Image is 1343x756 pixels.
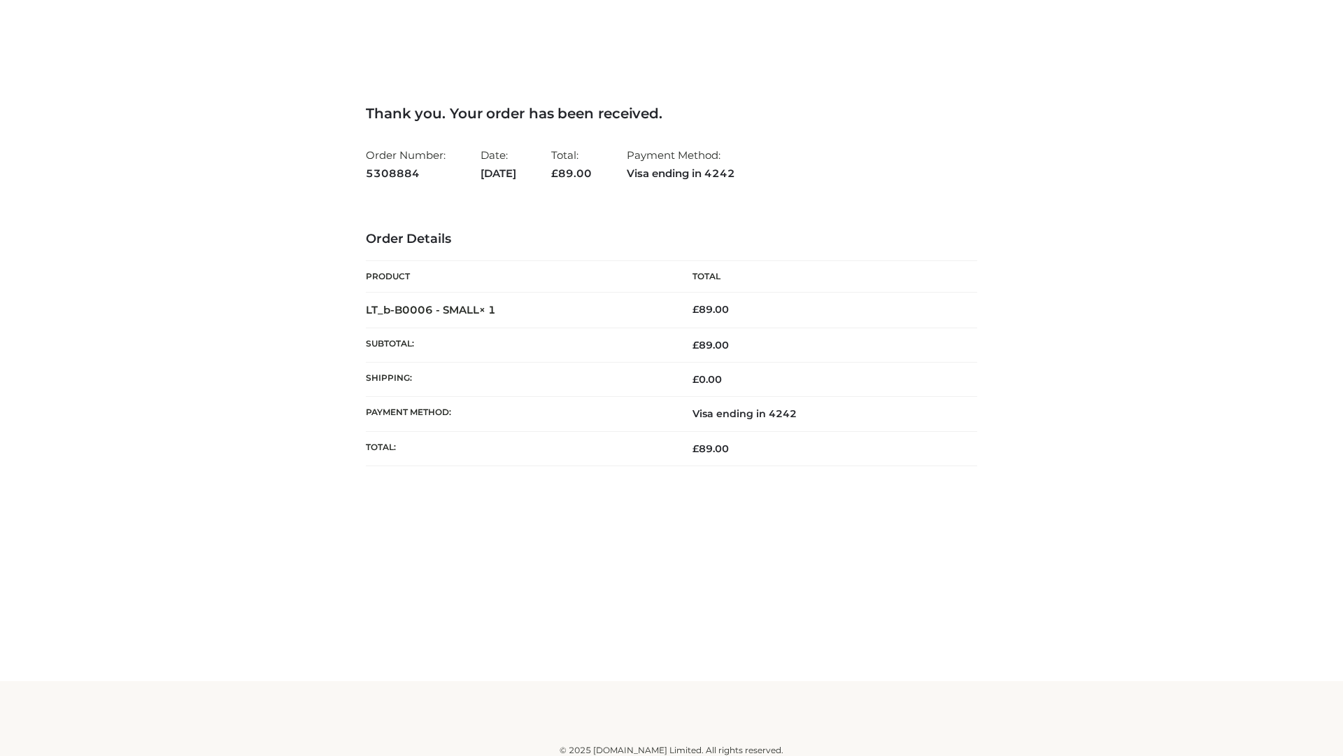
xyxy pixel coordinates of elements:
bdi: 0.00 [692,373,722,386]
li: Total: [551,143,592,185]
span: £ [692,373,699,386]
li: Date: [481,143,516,185]
h3: Thank you. Your order has been received. [366,105,977,122]
span: £ [551,167,558,180]
span: 89.00 [551,167,592,180]
th: Total: [366,431,671,465]
strong: 5308884 [366,164,446,183]
th: Product [366,261,671,293]
span: £ [692,339,699,351]
strong: Visa ending in 4242 [627,164,735,183]
td: Visa ending in 4242 [671,397,977,431]
th: Total [671,261,977,293]
h3: Order Details [366,232,977,247]
strong: LT_b-B0006 - SMALL [366,303,496,316]
span: £ [692,303,699,316]
span: £ [692,442,699,455]
li: Payment Method: [627,143,735,185]
th: Shipping: [366,363,671,397]
th: Subtotal: [366,328,671,362]
bdi: 89.00 [692,303,729,316]
th: Payment method: [366,397,671,431]
strong: [DATE] [481,164,516,183]
span: 89.00 [692,339,729,351]
strong: × 1 [479,303,496,316]
span: 89.00 [692,442,729,455]
li: Order Number: [366,143,446,185]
